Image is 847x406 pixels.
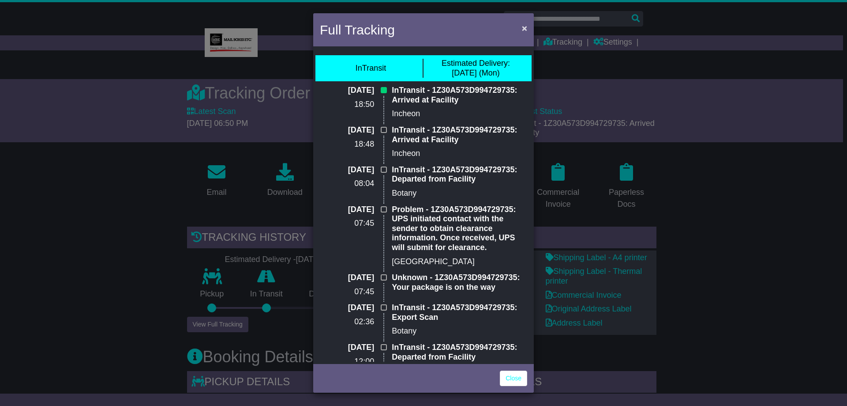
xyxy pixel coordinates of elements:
p: 08:04 [320,179,374,189]
p: InTransit - 1Z30A573D994729735: Departed from Facility [392,165,527,184]
p: InTransit - 1Z30A573D994729735: Arrived at Facility [392,125,527,144]
p: [DATE] [320,273,374,283]
p: 18:48 [320,140,374,149]
button: Close [517,19,532,37]
p: [DATE] [320,303,374,313]
p: [DATE] [320,165,374,175]
p: [DATE] [320,86,374,95]
p: InTransit - 1Z30A573D994729735: Export Scan [392,303,527,322]
p: 12:00 [320,357,374,367]
p: Botany [392,326,527,336]
p: 02:36 [320,317,374,327]
p: [DATE] [320,205,374,215]
h4: Full Tracking [320,20,395,40]
div: [DATE] (Mon) [442,59,510,78]
p: InTransit - 1Z30A573D994729735: Arrived at Facility [392,86,527,105]
p: 07:45 [320,287,374,297]
p: Problem - 1Z30A573D994729735: UPS initiated contact with the sender to obtain clearance informati... [392,205,527,253]
span: Estimated Delivery: [442,59,510,68]
p: Incheon [392,109,527,119]
p: [DATE] [320,125,374,135]
p: [GEOGRAPHIC_DATA] [392,257,527,267]
span: × [522,23,527,33]
p: 18:50 [320,100,374,110]
p: Botany [392,189,527,198]
p: InTransit - 1Z30A573D994729735: Departed from Facility [392,343,527,362]
p: Incheon [392,149,527,159]
div: InTransit [356,64,386,73]
a: Close [500,371,527,386]
p: [DATE] [320,343,374,353]
p: 07:45 [320,219,374,228]
p: Unknown - 1Z30A573D994729735: Your package is on the way [392,273,527,292]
